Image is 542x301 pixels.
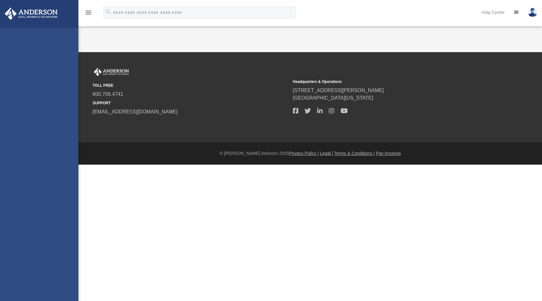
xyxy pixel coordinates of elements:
[85,9,92,16] i: menu
[93,91,123,97] a: 800.706.4741
[3,8,60,20] img: Anderson Advisors Platinum Portal
[528,8,537,17] img: User Pic
[293,95,373,101] a: [GEOGRAPHIC_DATA][US_STATE]
[320,151,333,156] a: Legal |
[93,68,130,76] img: Anderson Advisors Platinum Portal
[93,109,178,114] a: [EMAIL_ADDRESS][DOMAIN_NAME]
[334,151,375,156] a: Terms & Conditions |
[93,83,289,88] small: TOLL FREE
[85,12,92,16] a: menu
[93,100,289,106] small: SUPPORT
[293,88,384,93] a: [STREET_ADDRESS][PERSON_NAME]
[376,151,401,156] a: Pay Invoices
[78,150,542,157] div: © [PERSON_NAME] Advisors 2025
[293,79,489,85] small: Headquarters & Operations
[289,151,319,156] a: Privacy Policy |
[105,8,112,15] i: search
